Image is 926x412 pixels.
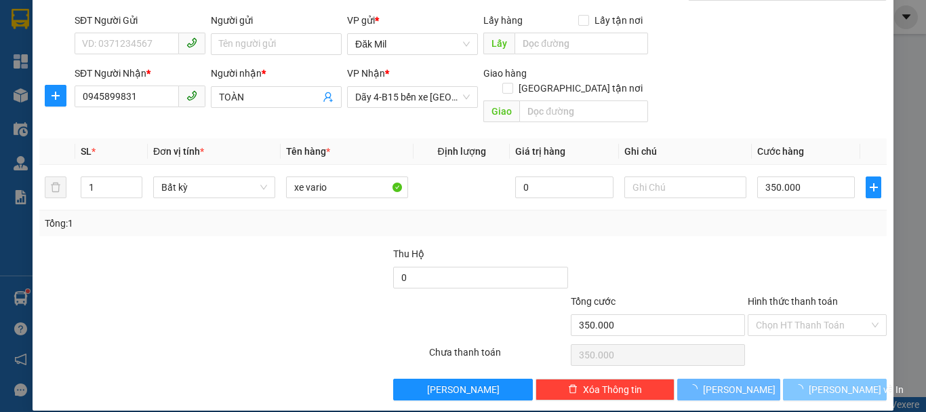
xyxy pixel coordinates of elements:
span: Giá trị hàng [515,146,565,157]
label: Hình thức thanh toán [748,296,838,307]
div: Dãy 4-B15 bến xe [GEOGRAPHIC_DATA] [88,12,247,44]
button: [PERSON_NAME] và In [783,379,887,400]
div: VP gửi [347,13,478,28]
div: Người gửi [211,13,342,28]
span: [PERSON_NAME] [703,382,776,397]
span: Tổng cước [571,296,616,307]
div: SĐT Người Nhận [75,66,205,81]
span: TC: [88,87,106,101]
span: Gửi: [12,13,33,27]
span: Đơn vị tính [153,146,204,157]
span: Giao hàng [483,68,527,79]
span: Cước hàng [757,146,804,157]
span: [PERSON_NAME] [427,382,500,397]
span: Đăk Mil [355,34,470,54]
span: Thu Hộ [393,248,424,259]
button: plus [866,176,881,198]
input: VD: Bàn, Ghế [286,176,408,198]
span: Giao [483,100,519,122]
span: Tên hàng [286,146,330,157]
button: [PERSON_NAME] [393,379,532,400]
span: Định lượng [437,146,485,157]
span: delete [568,384,578,395]
span: phone [186,37,197,48]
span: Bất kỳ [161,177,267,198]
span: [PERSON_NAME] và In [809,382,904,397]
span: Lấy [483,33,515,54]
div: Tổng: 1 [45,216,359,231]
span: plus [45,90,66,101]
span: Xóa Thông tin [583,382,642,397]
span: Nhận: [88,13,121,27]
input: Dọc đường [519,100,648,122]
div: DƯƠNG [88,44,247,60]
span: loading [688,384,703,394]
span: [GEOGRAPHIC_DATA] tận nơi [513,81,648,96]
div: Người nhận [211,66,342,81]
button: [PERSON_NAME] [677,379,781,400]
th: Ghi chú [619,138,752,165]
button: plus [45,85,66,107]
span: phone [186,90,197,101]
span: Lấy hàng [483,15,523,26]
div: SĐT Người Gửi [75,13,205,28]
span: Dãy 4-B15 bến xe Miền Đông [355,87,470,107]
div: Chưa thanh toán [428,345,569,369]
div: Đăk Mil [12,12,79,44]
span: SL [81,146,92,157]
input: Dọc đường [515,33,648,54]
button: delete [45,176,66,198]
div: 0906170618 [88,60,247,79]
button: deleteXóa Thông tin [536,379,675,400]
span: user-add [323,92,334,102]
span: VP Nhận [347,68,385,79]
input: 0 [515,176,613,198]
input: Ghi Chú [624,176,746,198]
span: plus [866,182,881,193]
span: Lấy tận nơi [589,13,648,28]
span: loading [794,384,809,394]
